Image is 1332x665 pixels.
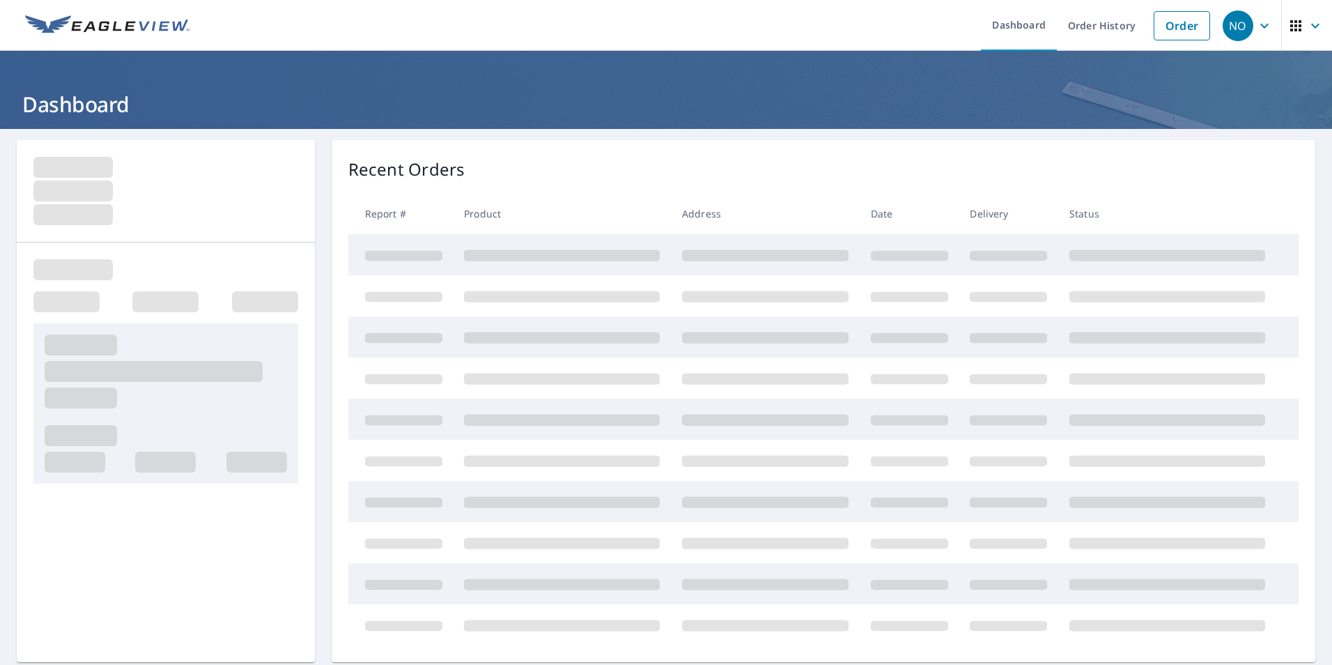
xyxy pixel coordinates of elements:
a: Order [1154,11,1210,40]
th: Address [671,193,860,234]
th: Date [860,193,959,234]
th: Delivery [959,193,1058,234]
p: Recent Orders [348,157,465,182]
h1: Dashboard [17,90,1315,119]
img: EV Logo [25,15,189,36]
div: NO [1223,10,1253,41]
th: Status [1058,193,1276,234]
th: Report # [348,193,454,234]
th: Product [453,193,671,234]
